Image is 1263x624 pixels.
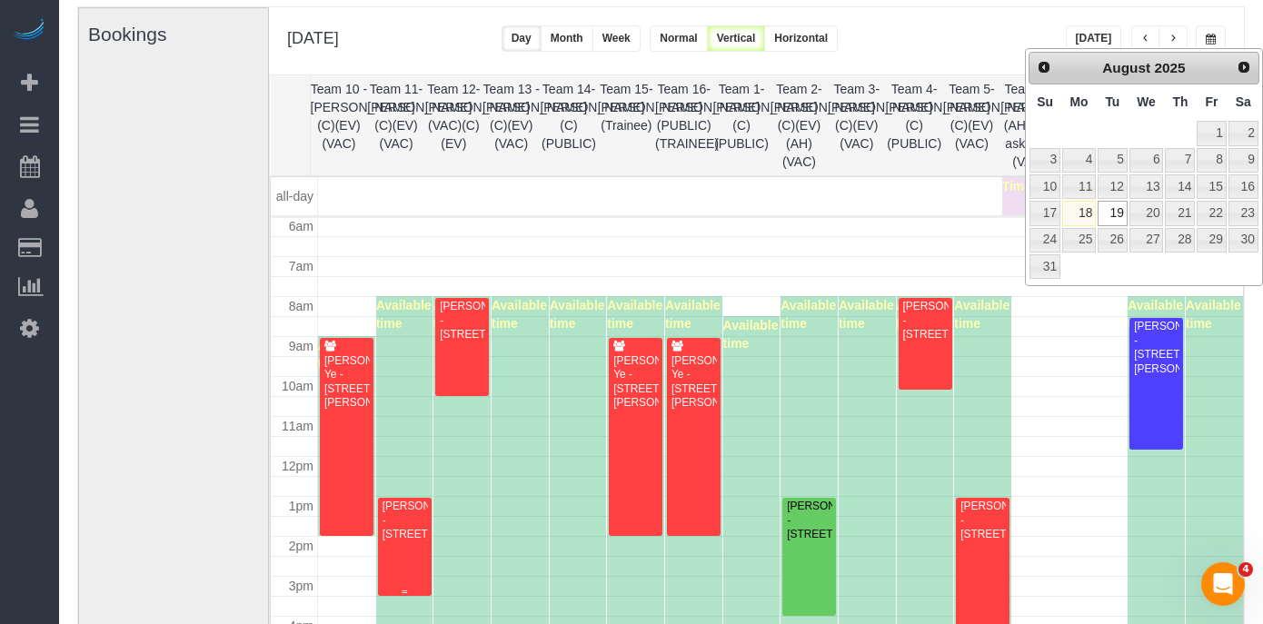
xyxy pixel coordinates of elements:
[1197,228,1226,253] a: 29
[786,500,832,541] div: [PERSON_NAME] - [STREET_ADDRESS]
[425,75,482,175] th: Team 12- [PERSON_NAME] (VAC)(C)(EV)
[1062,148,1096,173] a: 4
[1098,201,1127,225] a: 19
[612,354,659,411] div: [PERSON_NAME] Ye - [STREET_ADDRESS][PERSON_NAME]
[1029,148,1060,173] a: 3
[1129,228,1164,253] a: 27
[665,298,721,331] span: Available time
[323,354,370,411] div: [PERSON_NAME] Ye - [STREET_ADDRESS][PERSON_NAME]
[1197,148,1226,173] a: 8
[282,459,313,473] span: 12pm
[1066,25,1122,52] button: [DATE]
[771,75,828,175] th: Team 2- [PERSON_NAME] (C)(EV)(AH)(VAC)
[1228,148,1258,173] a: 9
[1129,174,1164,199] a: 13
[433,298,489,331] span: Available time
[289,219,313,233] span: 6am
[11,18,47,44] img: Automaid Logo
[1197,174,1226,199] a: 15
[902,300,949,342] div: [PERSON_NAME] - [STREET_ADDRESS]
[1137,94,1156,109] span: Wednesday
[289,539,313,553] span: 2pm
[1165,201,1195,225] a: 21
[88,24,273,45] h3: Bookings
[502,25,542,52] button: Day
[289,299,313,313] span: 8am
[655,75,712,175] th: Team 16- [PERSON_NAME] (PUBLIC)(TRAINEE)
[1070,94,1089,109] span: Monday
[1129,201,1164,225] a: 20
[492,298,547,331] span: Available time
[707,25,766,52] button: Vertical
[1062,201,1096,225] a: 18
[1238,562,1253,577] span: 4
[1201,562,1245,606] iframe: Intercom live chat
[1098,174,1127,199] a: 12
[828,75,885,175] th: Team 3- [PERSON_NAME] (C)(EV)(VAC)
[839,298,894,331] span: Available time
[1128,298,1183,331] span: Available time
[1197,121,1226,145] a: 1
[1165,148,1195,173] a: 7
[376,298,432,331] span: Available time
[287,25,339,48] h2: [DATE]
[671,354,717,411] div: [PERSON_NAME] Ye - [STREET_ADDRESS][PERSON_NAME]
[439,300,485,342] div: [PERSON_NAME] - [STREET_ADDRESS]
[954,298,1009,331] span: Available time
[1037,94,1053,109] span: Sunday
[1186,298,1241,331] span: Available time
[540,75,597,175] th: Team 14- [PERSON_NAME] (C) (PUBLIC)
[897,298,952,331] span: Available time
[607,298,662,331] span: Available time
[289,259,313,273] span: 7am
[1231,54,1257,80] a: Next
[592,25,641,52] button: Week
[1029,174,1060,199] a: 10
[1133,320,1179,376] div: [PERSON_NAME] - [STREET_ADDRESS][PERSON_NAME]
[1062,174,1096,199] a: 11
[1197,201,1226,225] a: 22
[943,75,1000,175] th: Team 5- [PERSON_NAME] (C)(EV)(VAC)
[1206,94,1218,109] span: Friday
[289,499,313,513] span: 1pm
[310,75,367,175] th: Team 10 - [PERSON_NAME] (C)(EV)(VAC)
[1154,60,1185,75] span: 2025
[318,338,373,371] span: Available time
[1228,228,1258,253] a: 30
[1029,201,1060,225] a: 17
[1000,75,1058,175] th: Team 6 - [PERSON_NAME] (AH)(EV-ask first)(VAC)
[289,579,313,593] span: 3pm
[764,25,838,52] button: Horizontal
[650,25,707,52] button: Normal
[1102,60,1150,75] span: August
[1165,174,1195,199] a: 14
[1228,174,1258,199] a: 16
[482,75,540,175] th: Team 13 - [PERSON_NAME] (C)(EV)(VAC)
[1098,228,1127,253] a: 26
[598,75,655,175] th: Team 15- [PERSON_NAME] (Trainee)
[712,75,770,175] th: Team 1- [PERSON_NAME] (C)(PUBLIC)
[282,379,313,393] span: 10am
[1037,60,1051,74] span: Prev
[1098,148,1127,173] a: 5
[1062,228,1096,253] a: 25
[1129,148,1164,173] a: 6
[1236,94,1251,109] span: Saturday
[541,25,593,52] button: Month
[550,298,605,331] span: Available time
[1031,54,1057,80] a: Prev
[960,500,1006,541] div: [PERSON_NAME] - [STREET_ADDRESS]
[1105,94,1119,109] span: Tuesday
[382,500,428,541] div: [PERSON_NAME] - [STREET_ADDRESS]
[367,75,424,175] th: Team 11- [PERSON_NAME] (C)(EV)(VAC)
[1172,94,1188,109] span: Thursday
[1029,228,1060,253] a: 24
[1165,228,1195,253] a: 28
[1029,254,1060,279] a: 31
[723,318,779,351] span: Available time
[1228,121,1258,145] a: 2
[282,419,313,433] span: 11am
[289,339,313,353] span: 9am
[885,75,942,175] th: Team 4- [PERSON_NAME] (C)(PUBLIC)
